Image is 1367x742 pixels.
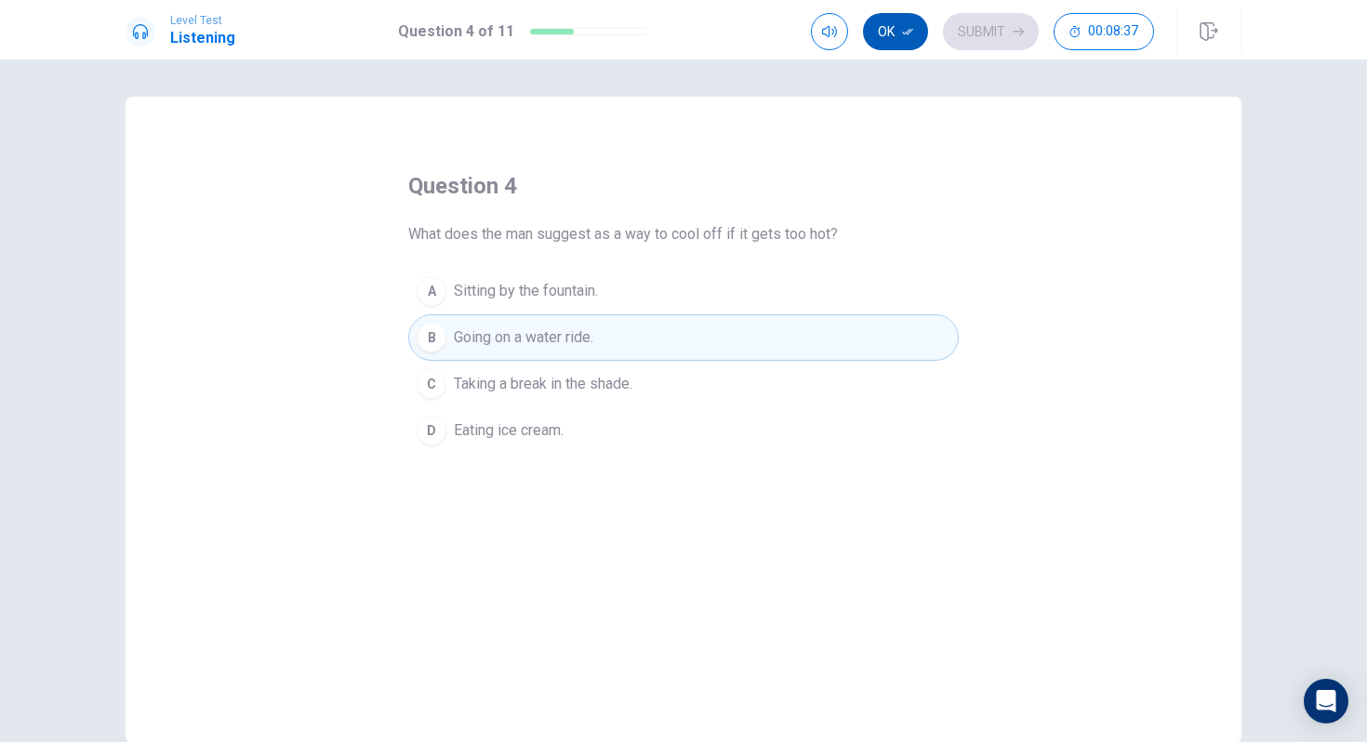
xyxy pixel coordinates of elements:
[863,13,928,50] button: Ok
[408,223,838,245] span: What does the man suggest as a way to cool off if it gets too hot?
[1088,24,1138,39] span: 00:08:37
[408,268,959,314] button: ASitting by the fountain.
[1054,13,1154,50] button: 00:08:37
[454,326,593,349] span: Going on a water ride.
[170,14,235,27] span: Level Test
[408,171,517,201] h4: question 4
[417,369,446,399] div: C
[408,361,959,407] button: CTaking a break in the shade.
[454,280,598,302] span: Sitting by the fountain.
[454,373,632,395] span: Taking a break in the shade.
[417,276,446,306] div: A
[454,419,564,442] span: Eating ice cream.
[398,20,514,43] h1: Question 4 of 11
[417,416,446,445] div: D
[408,314,959,361] button: BGoing on a water ride.
[408,407,959,454] button: DEating ice cream.
[1304,679,1348,723] div: Open Intercom Messenger
[170,27,235,49] h1: Listening
[417,323,446,352] div: B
